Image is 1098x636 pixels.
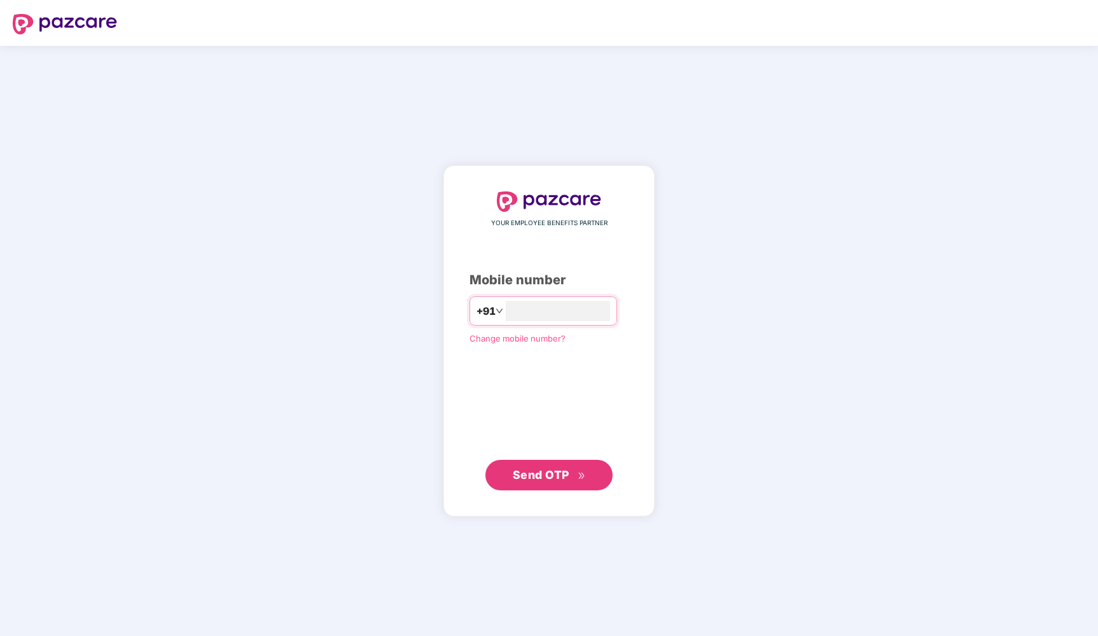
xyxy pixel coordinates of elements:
span: double-right [578,472,586,480]
div: Mobile number [469,270,629,290]
span: Send OTP [513,468,569,481]
img: logo [13,14,117,34]
img: logo [497,191,601,212]
button: Send OTPdouble-right [485,460,613,490]
span: +91 [476,303,496,319]
span: down [496,307,503,315]
span: YOUR EMPLOYEE BENEFITS PARTNER [491,218,608,228]
a: Change mobile number? [469,333,566,343]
